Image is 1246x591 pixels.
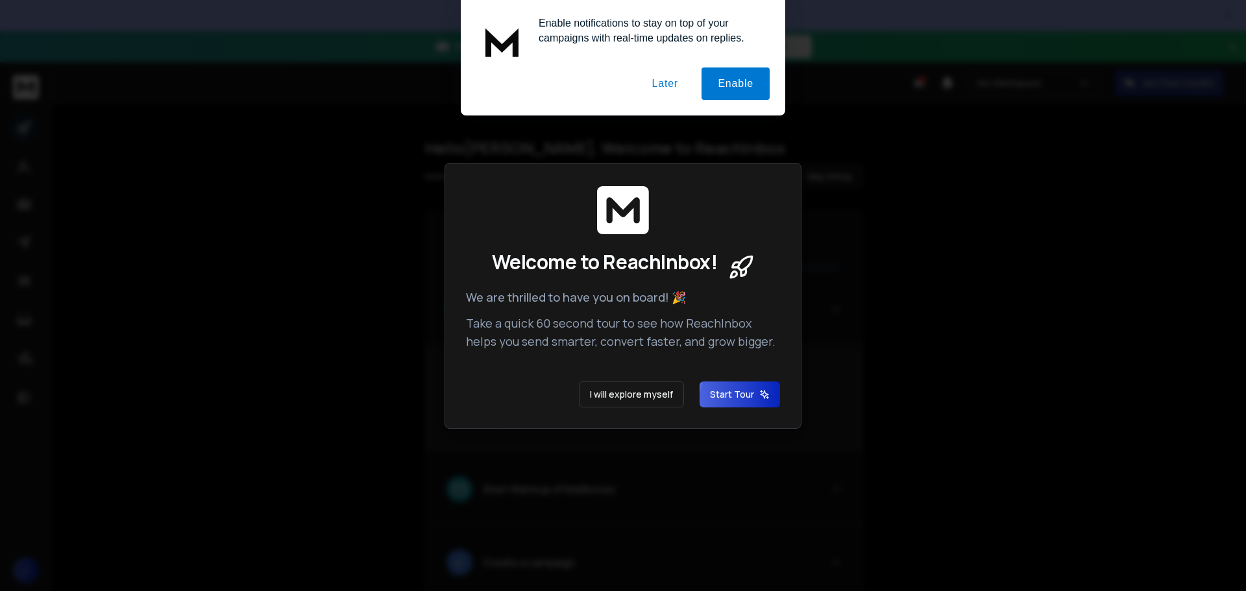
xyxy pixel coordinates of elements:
[700,381,780,407] button: Start Tour
[492,250,717,274] span: Welcome to ReachInbox!
[579,381,684,407] button: I will explore myself
[466,288,780,306] p: We are thrilled to have you on board! 🎉
[466,314,780,350] p: Take a quick 60 second tour to see how ReachInbox helps you send smarter, convert faster, and gro...
[635,67,694,100] button: Later
[476,16,528,67] img: notification icon
[528,16,770,45] div: Enable notifications to stay on top of your campaigns with real-time updates on replies.
[710,388,770,401] span: Start Tour
[702,67,770,100] button: Enable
